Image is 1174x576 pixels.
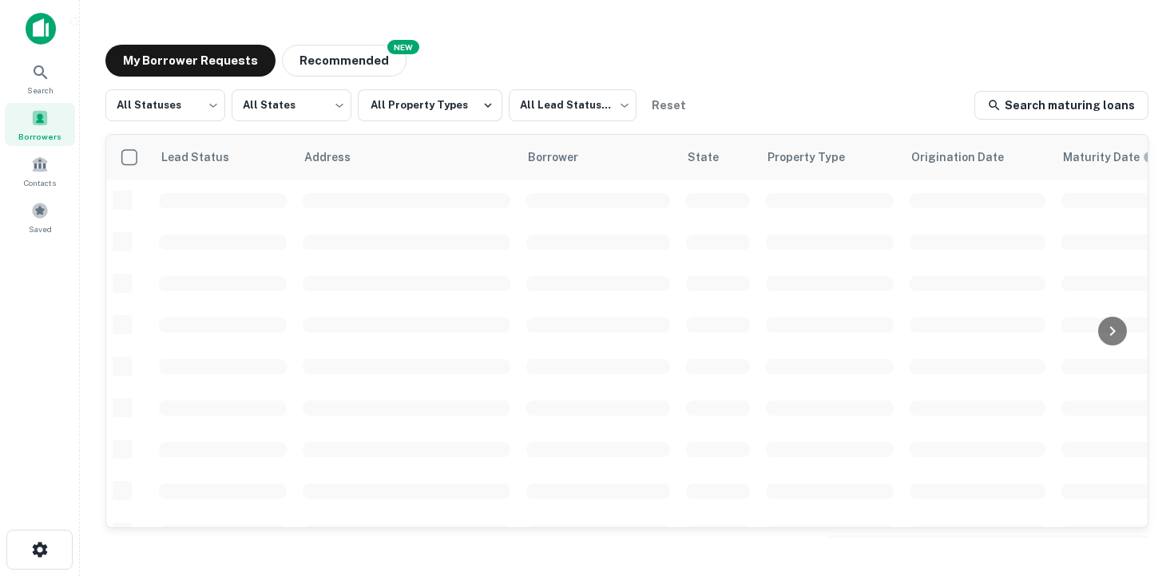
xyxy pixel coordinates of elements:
span: Borrowers [18,130,61,143]
div: NEW [387,40,419,54]
a: Contacts [5,149,75,192]
span: Property Type [767,148,866,167]
th: Borrower [518,135,678,180]
a: Search maturing loans [974,91,1148,120]
div: All States [232,85,351,126]
a: Borrowers [5,103,75,146]
span: Saved [29,223,52,235]
span: Address [304,148,371,167]
a: Search [5,57,75,100]
th: Lead Status [151,135,295,180]
span: Borrower [528,148,599,167]
div: Maturity dates displayed may be estimated. Please contact the lender for the most accurate maturi... [1063,148,1156,166]
h6: Maturity Date [1063,148,1140,166]
th: Origination Date [902,135,1053,180]
th: Address [295,135,518,180]
button: Recommended [282,45,407,77]
th: Property Type [758,135,902,180]
span: Origination Date [911,148,1025,167]
th: State [678,135,758,180]
button: Reset [643,89,694,121]
div: All Lead Statuses [509,85,637,126]
button: My Borrower Requests [105,45,276,77]
img: capitalize-icon.png [26,13,56,45]
a: Saved [5,195,75,239]
div: All Statuses [105,85,225,126]
iframe: Chat Widget [1094,448,1174,525]
span: Lead Status [161,148,250,167]
button: All Property Types [358,89,502,121]
span: State [688,148,740,167]
span: Search [27,84,54,97]
span: Contacts [24,176,56,189]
